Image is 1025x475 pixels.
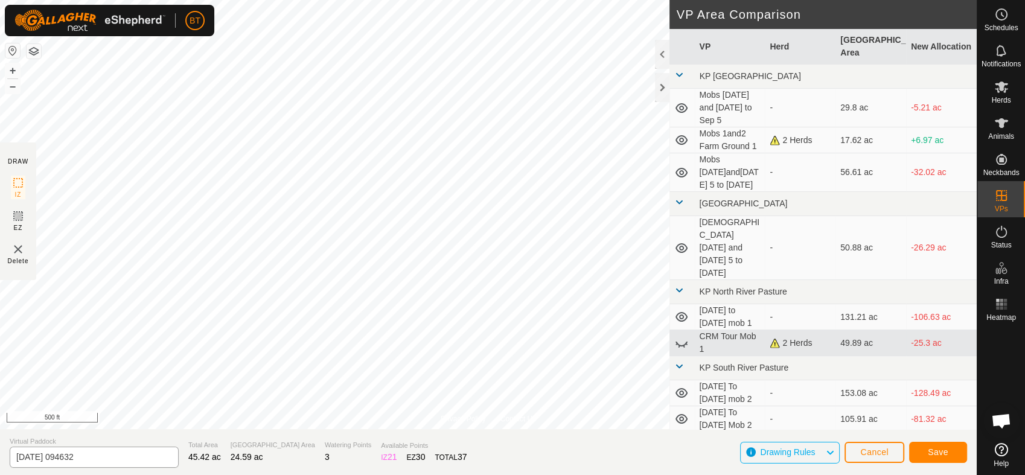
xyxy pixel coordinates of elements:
[994,205,1007,212] span: VPs
[983,403,1020,439] div: Open chat
[906,330,977,356] td: -25.3 ac
[860,447,889,457] span: Cancel
[906,216,977,280] td: -26.29 ac
[8,157,28,166] div: DRAW
[983,169,1019,176] span: Neckbands
[695,127,765,153] td: Mobs 1and2 Farm Ground 1
[5,63,20,78] button: +
[5,79,20,94] button: –
[770,101,831,114] div: -
[5,43,20,58] button: Reset Map
[770,387,831,400] div: -
[765,29,835,65] th: Herd
[10,436,179,447] span: Virtual Paddock
[845,442,904,463] button: Cancel
[700,287,787,296] span: KP North River Pasture
[416,452,426,462] span: 30
[906,127,977,153] td: +6.97 ac
[906,380,977,406] td: -128.49 ac
[770,166,831,179] div: -
[835,153,906,192] td: 56.61 ac
[906,304,977,330] td: -106.63 ac
[27,44,41,59] button: Map Layers
[441,413,486,424] a: Privacy Policy
[906,153,977,192] td: -32.02 ac
[770,311,831,324] div: -
[760,447,815,457] span: Drawing Rules
[435,451,467,464] div: TOTAL
[11,242,25,257] img: VP
[695,304,765,330] td: [DATE] to [DATE] mob 1
[188,452,221,462] span: 45.42 ac
[695,29,765,65] th: VP
[982,60,1021,68] span: Notifications
[325,452,330,462] span: 3
[231,440,315,450] span: [GEOGRAPHIC_DATA] Area
[388,452,397,462] span: 21
[677,7,977,22] h2: VP Area Comparison
[835,89,906,127] td: 29.8 ac
[994,460,1009,467] span: Help
[770,134,831,147] div: 2 Herds
[928,447,948,457] span: Save
[458,452,467,462] span: 37
[835,406,906,432] td: 105.91 ac
[906,406,977,432] td: -81.32 ac
[695,216,765,280] td: [DEMOGRAPHIC_DATA] [DATE] and [DATE] 5 to [DATE]
[988,133,1014,140] span: Animals
[770,413,831,426] div: -
[325,440,371,450] span: Watering Points
[835,304,906,330] td: 131.21 ac
[695,406,765,432] td: [DATE] To [DATE] Mob 2
[835,29,906,65] th: [GEOGRAPHIC_DATA] Area
[909,442,967,463] button: Save
[700,199,788,208] span: [GEOGRAPHIC_DATA]
[986,314,1016,321] span: Heatmap
[994,278,1008,285] span: Infra
[835,380,906,406] td: 153.08 ac
[15,190,22,199] span: IZ
[977,438,1025,472] a: Help
[700,363,789,372] span: KP South River Pasture
[695,89,765,127] td: Mobs [DATE] and [DATE] to Sep 5
[835,216,906,280] td: 50.88 ac
[906,89,977,127] td: -5.21 ac
[991,241,1011,249] span: Status
[770,241,831,254] div: -
[770,337,831,349] div: 2 Herds
[835,127,906,153] td: 17.62 ac
[984,24,1018,31] span: Schedules
[500,413,536,424] a: Contact Us
[406,451,425,464] div: EZ
[381,441,467,451] span: Available Points
[188,440,221,450] span: Total Area
[14,10,165,31] img: Gallagher Logo
[700,71,801,81] span: KP [GEOGRAPHIC_DATA]
[695,330,765,356] td: CRM Tour Mob 1
[906,29,977,65] th: New Allocation
[231,452,263,462] span: 24.59 ac
[695,153,765,192] td: Mobs [DATE]and[DATE] 5 to [DATE]
[190,14,200,27] span: BT
[381,451,397,464] div: IZ
[14,223,23,232] span: EZ
[8,257,29,266] span: Delete
[835,330,906,356] td: 49.89 ac
[991,97,1011,104] span: Herds
[695,380,765,406] td: [DATE] To [DATE] mob 2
